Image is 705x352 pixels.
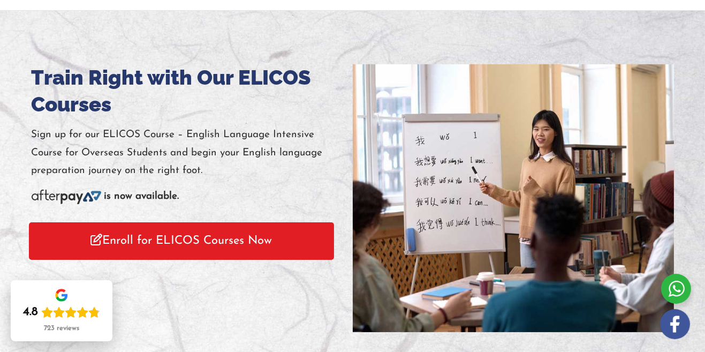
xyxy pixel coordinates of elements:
[32,64,353,118] h1: Train Right with Our ELICOS Courses
[23,305,100,320] div: Rating: 4.8 out of 5
[104,191,179,201] b: is now available.
[32,126,353,179] p: Sign up for our ELICOS Course – English Language Intensive Course for Overseas Students and begin...
[29,222,334,259] a: Enroll for ELICOS Courses Now
[44,324,79,333] div: 723 reviews
[23,305,38,320] div: 4.8
[32,190,101,204] img: Afterpay-Logo
[660,309,690,339] img: white-facebook.png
